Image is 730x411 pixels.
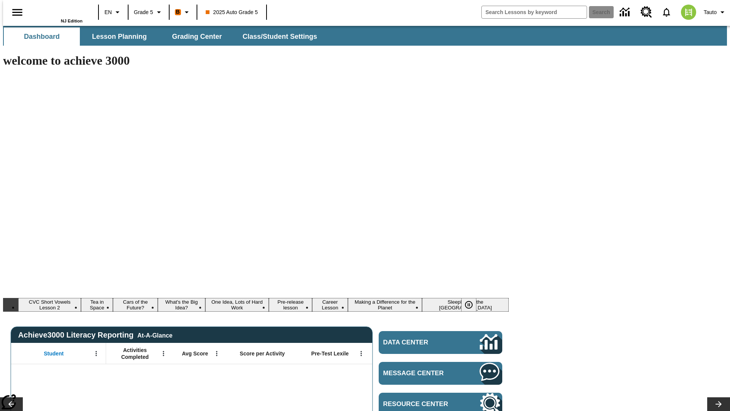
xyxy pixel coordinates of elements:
[379,331,502,354] a: Data Center
[236,27,323,46] button: Class/Student Settings
[704,8,717,16] span: Tauto
[158,298,205,312] button: Slide 4 What's the Big Idea?
[205,298,269,312] button: Slide 5 One Idea, Lots of Hard Work
[243,32,317,41] span: Class/Student Settings
[312,298,348,312] button: Slide 7 Career Lesson
[159,27,235,46] button: Grading Center
[311,350,349,357] span: Pre-Test Lexile
[3,27,324,46] div: SubNavbar
[182,350,208,357] span: Avg Score
[33,3,83,19] a: Home
[422,298,509,312] button: Slide 9 Sleepless in the Animal Kingdom
[61,19,83,23] span: NJ Edition
[615,2,636,23] a: Data Center
[269,298,313,312] button: Slide 6 Pre-release lesson
[81,298,113,312] button: Slide 2 Tea in Space
[383,400,457,408] span: Resource Center
[355,348,367,359] button: Open Menu
[105,8,112,16] span: EN
[701,5,730,19] button: Profile/Settings
[134,8,153,16] span: Grade 5
[81,27,157,46] button: Lesson Planning
[24,32,60,41] span: Dashboard
[137,331,172,339] div: At-A-Glance
[6,1,29,24] button: Open side menu
[92,32,147,41] span: Lesson Planning
[33,3,83,23] div: Home
[676,2,701,22] button: Select a new avatar
[636,2,657,22] a: Resource Center, Will open in new tab
[172,5,194,19] button: Boost Class color is orange. Change class color
[158,348,169,359] button: Open Menu
[44,350,63,357] span: Student
[18,298,81,312] button: Slide 1 CVC Short Vowels Lesson 2
[482,6,587,18] input: search field
[681,5,696,20] img: avatar image
[90,348,102,359] button: Open Menu
[3,26,727,46] div: SubNavbar
[113,298,158,312] button: Slide 3 Cars of the Future?
[707,397,730,411] button: Lesson carousel, Next
[461,298,476,312] button: Pause
[172,32,222,41] span: Grading Center
[348,298,422,312] button: Slide 8 Making a Difference for the Planet
[18,331,173,339] span: Achieve3000 Literacy Reporting
[461,298,484,312] div: Pause
[211,348,222,359] button: Open Menu
[131,5,167,19] button: Grade: Grade 5, Select a grade
[206,8,258,16] span: 2025 Auto Grade 5
[101,5,125,19] button: Language: EN, Select a language
[379,362,502,385] a: Message Center
[176,7,180,17] span: B
[110,347,160,360] span: Activities Completed
[383,370,457,377] span: Message Center
[240,350,285,357] span: Score per Activity
[657,2,676,22] a: Notifications
[383,339,454,346] span: Data Center
[3,54,509,68] h1: welcome to achieve 3000
[4,27,80,46] button: Dashboard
